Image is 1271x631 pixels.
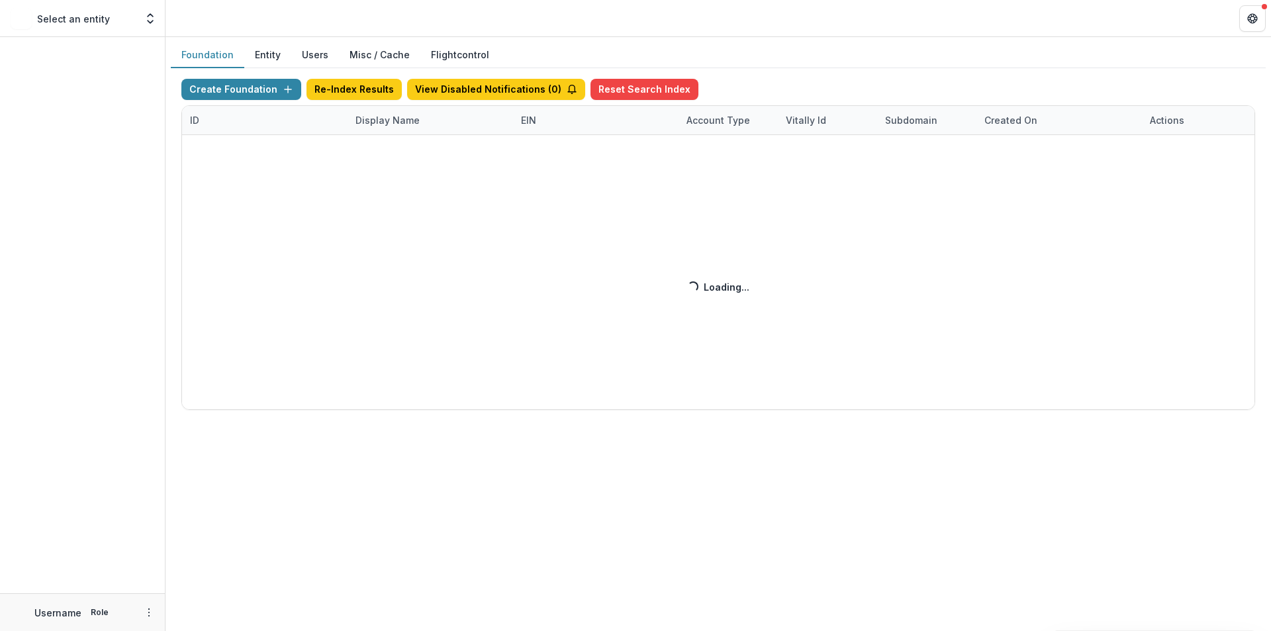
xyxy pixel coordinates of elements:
p: Username [34,606,81,620]
button: Entity [244,42,291,68]
a: Flightcontrol [431,48,489,62]
button: Get Help [1239,5,1266,32]
button: Users [291,42,339,68]
p: Role [87,607,113,618]
p: Select an entity [37,12,110,26]
button: More [141,605,157,620]
button: Open entity switcher [141,5,160,32]
button: Foundation [171,42,244,68]
button: Misc / Cache [339,42,420,68]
